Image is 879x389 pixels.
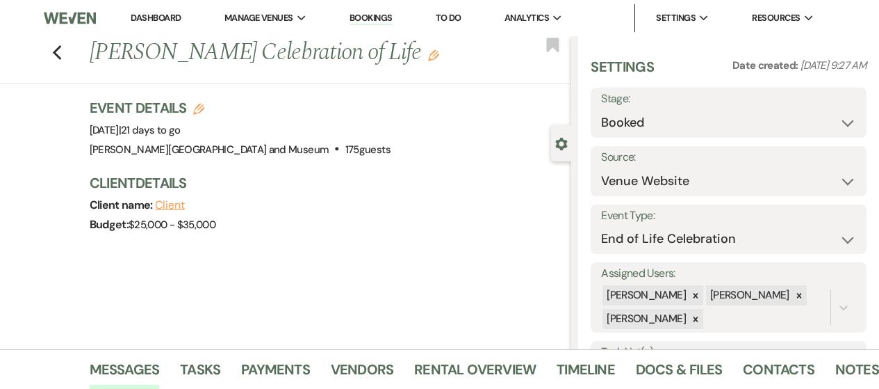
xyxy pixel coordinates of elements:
[706,285,791,305] div: [PERSON_NAME]
[90,217,129,232] span: Budget:
[591,57,654,88] h3: Settings
[121,123,181,137] span: 21 days to go
[90,98,391,118] h3: Event Details
[224,11,293,25] span: Manage Venues
[602,309,688,329] div: [PERSON_NAME]
[90,143,329,157] span: [PERSON_NAME][GEOGRAPHIC_DATA] and Museum
[90,123,181,137] span: [DATE]
[743,358,814,389] a: Contacts
[732,58,800,72] span: Date created:
[636,358,722,389] a: Docs & Files
[90,198,156,212] span: Client name:
[345,143,391,157] span: 175 guests
[414,358,536,389] a: Rental Overview
[601,206,856,226] label: Event Type:
[656,11,696,25] span: Settings
[557,358,615,389] a: Timeline
[90,36,470,70] h1: [PERSON_NAME] Celebration of Life
[44,3,95,33] img: Weven Logo
[504,11,549,25] span: Analytics
[119,123,181,137] span: |
[601,264,856,284] label: Assigned Users:
[241,358,310,389] a: Payments
[835,358,879,389] a: Notes
[350,12,393,25] a: Bookings
[436,12,461,24] a: To Do
[555,136,568,150] button: Close lead details
[800,58,866,72] span: [DATE] 9:27 AM
[180,358,220,389] a: Tasks
[129,218,215,232] span: $25,000 - $35,000
[90,358,160,389] a: Messages
[428,49,439,61] button: Edit
[601,89,856,109] label: Stage:
[752,11,800,25] span: Resources
[601,342,856,363] label: Task List(s):
[131,12,181,24] a: Dashboard
[601,148,856,168] label: Source:
[90,173,558,193] h3: Client Details
[155,200,185,211] button: Client
[602,285,688,305] div: [PERSON_NAME]
[331,358,393,389] a: Vendors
